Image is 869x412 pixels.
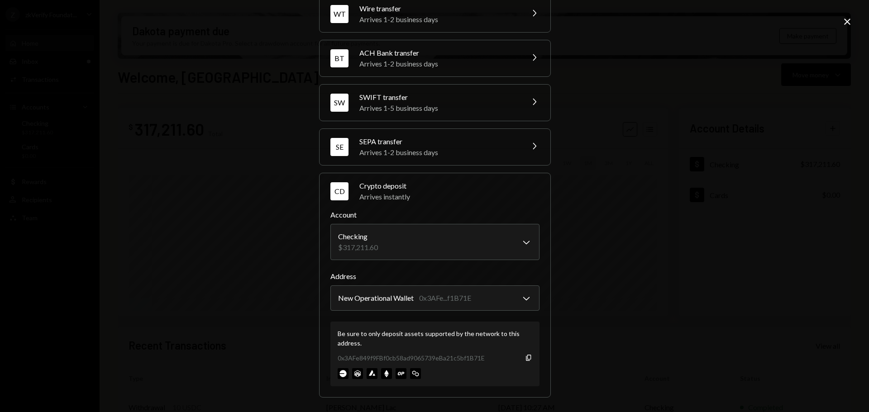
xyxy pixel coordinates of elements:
[330,138,349,156] div: SE
[396,368,406,379] img: optimism-mainnet
[320,173,550,209] button: CDCrypto depositArrives instantly
[330,224,540,260] button: Account
[320,85,550,121] button: SWSWIFT transferArrives 1-5 business days
[352,368,363,379] img: arbitrum-mainnet
[367,368,377,379] img: avalanche-mainnet
[359,58,518,69] div: Arrives 1-2 business days
[419,293,471,303] div: 0x3AFe...f1B71E
[359,14,518,25] div: Arrives 1-2 business days
[320,40,550,76] button: BTACH Bank transferArrives 1-2 business days
[338,368,349,379] img: base-mainnet
[359,147,518,158] div: Arrives 1-2 business days
[330,49,349,67] div: BT
[330,182,349,200] div: CD
[330,285,540,311] button: Address
[410,368,421,379] img: polygon-mainnet
[330,209,540,220] label: Account
[381,368,392,379] img: ethereum-mainnet
[320,129,550,165] button: SESEPA transferArrives 1-2 business days
[359,47,518,58] div: ACH Bank transfer
[359,180,540,191] div: Crypto deposit
[338,353,485,363] div: 0x3AFe849f9FBf0cb58ad9065739eBa21c5bf1B71E
[359,136,518,147] div: SEPA transfer
[359,92,518,103] div: SWIFT transfer
[359,3,518,14] div: Wire transfer
[359,103,518,114] div: Arrives 1-5 business days
[338,329,532,348] div: Be sure to only deposit assets supported by the network to this address.
[330,271,540,282] label: Address
[330,5,349,23] div: WT
[359,191,540,202] div: Arrives instantly
[330,209,540,386] div: CDCrypto depositArrives instantly
[330,94,349,112] div: SW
